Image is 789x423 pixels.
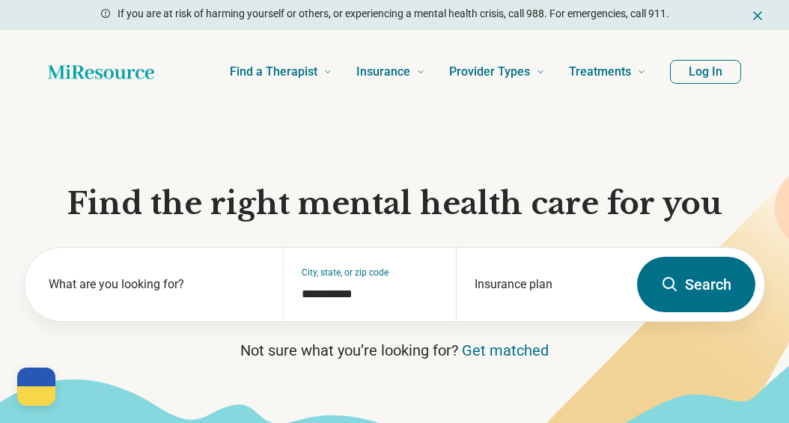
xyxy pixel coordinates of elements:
a: Treatments [569,42,646,102]
span: Insurance [356,61,410,82]
h1: Find the right mental health care for you [24,184,765,223]
button: Search [637,257,755,312]
a: Provider Types [449,42,545,102]
p: If you are at risk of harming yourself or others, or experiencing a mental health crisis, call 98... [118,6,669,22]
span: Find a Therapist [230,61,317,82]
label: What are you looking for? [49,276,265,293]
button: Log In [670,60,741,84]
a: Insurance [356,42,425,102]
a: Find a Therapist [230,42,332,102]
a: Home page [48,57,154,87]
a: Get matched [462,341,549,359]
span: Provider Types [449,61,530,82]
p: Not sure what you’re looking for? [24,340,765,361]
button: Dismiss [750,6,765,24]
span: Treatments [569,61,631,82]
